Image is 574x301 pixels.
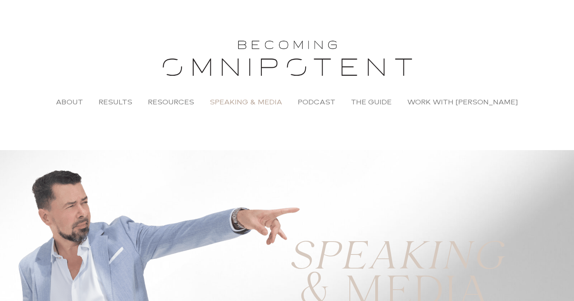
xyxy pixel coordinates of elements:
a: Resources [140,93,202,111]
a: Podcast [290,93,343,111]
a: About [48,93,91,111]
a: Work with [PERSON_NAME] [399,93,526,111]
a: Speaking & Media [202,93,290,111]
i: SPEAKING [288,226,505,292]
a: The Guide [343,93,399,111]
a: Results [91,93,140,111]
nav: Menu [8,93,566,111]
